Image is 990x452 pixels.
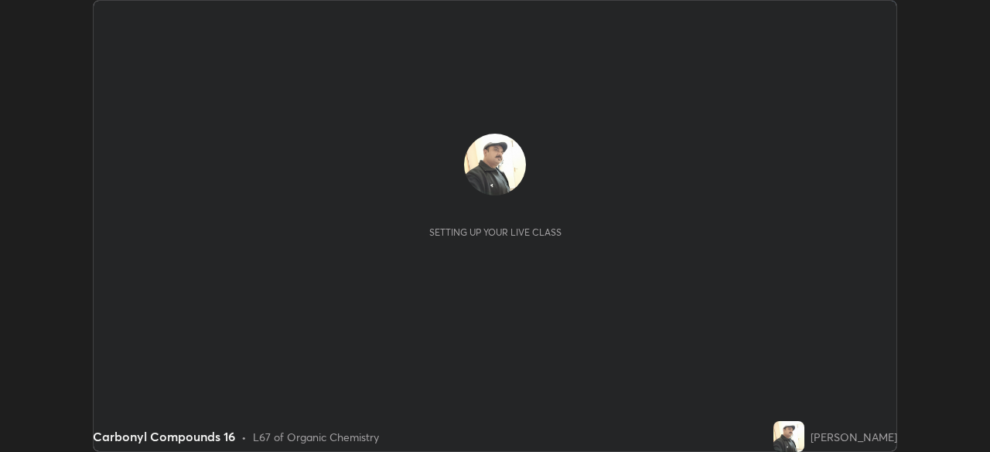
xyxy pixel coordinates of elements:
div: [PERSON_NAME] [811,429,897,445]
div: Setting up your live class [429,226,562,238]
div: Carbonyl Compounds 16 [93,427,235,446]
img: 8789f57d21a94de8b089b2eaa565dc50.jpg [464,134,526,195]
div: L67 of Organic Chemistry [253,429,379,445]
div: • [241,429,247,445]
img: 8789f57d21a94de8b089b2eaa565dc50.jpg [773,421,804,452]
